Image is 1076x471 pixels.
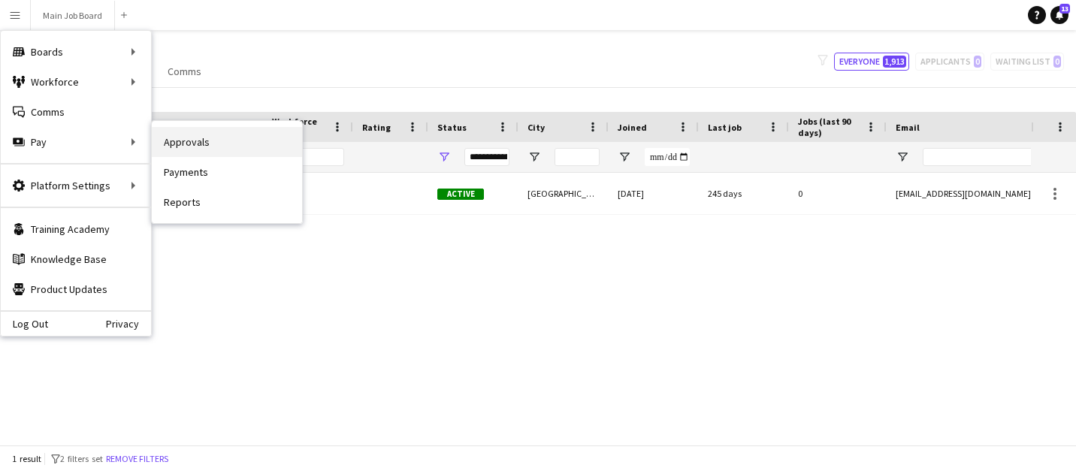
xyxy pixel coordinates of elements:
[152,157,302,187] a: Payments
[1,127,151,157] div: Pay
[437,122,467,133] span: Status
[555,148,600,166] input: City Filter Input
[699,173,789,214] div: 245 days
[527,122,545,133] span: City
[437,150,451,164] button: Open Filter Menu
[883,56,906,68] span: 1,913
[1,171,151,201] div: Platform Settings
[437,189,484,200] span: Active
[527,150,541,164] button: Open Filter Menu
[152,187,302,217] a: Reports
[896,122,920,133] span: Email
[798,116,860,138] span: Jobs (last 90 days)
[103,451,171,467] button: Remove filters
[1,214,151,244] a: Training Academy
[299,148,344,166] input: Workforce ID Filter Input
[789,173,887,214] div: 0
[618,122,647,133] span: Joined
[645,148,690,166] input: Joined Filter Input
[60,453,103,464] span: 2 filters set
[834,53,909,71] button: Everyone1,913
[1,244,151,274] a: Knowledge Base
[152,127,302,157] a: Approvals
[1,67,151,97] div: Workforce
[1050,6,1068,24] a: 13
[1,37,151,67] div: Boards
[609,173,699,214] div: [DATE]
[708,122,742,133] span: Last job
[518,173,609,214] div: [GEOGRAPHIC_DATA]
[106,318,151,330] a: Privacy
[1,318,48,330] a: Log Out
[896,150,909,164] button: Open Filter Menu
[263,173,353,214] div: 14040
[168,65,201,78] span: Comms
[162,62,207,81] a: Comms
[1,274,151,304] a: Product Updates
[618,150,631,164] button: Open Filter Menu
[362,122,391,133] span: Rating
[31,1,115,30] button: Main Job Board
[1,97,151,127] a: Comms
[272,116,326,138] span: Workforce ID
[1059,4,1070,14] span: 13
